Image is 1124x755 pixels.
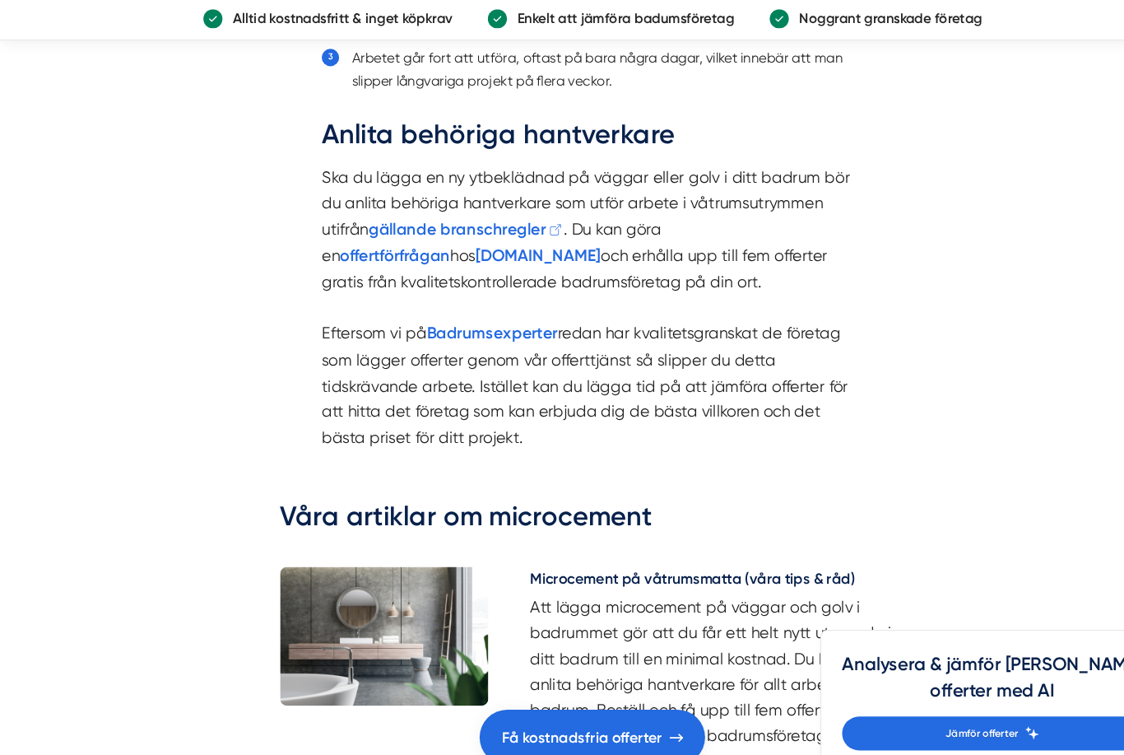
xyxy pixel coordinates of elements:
a: gällande branschregler [350,212,535,229]
h2: Våra artiklar om microcement [266,475,858,521]
p: Noggrant granskade företag [749,10,932,30]
h2: Anlita behöriga hantverkare [305,113,819,159]
a: Jämför offerter [799,683,1084,715]
a: [DOMAIN_NAME] [451,236,570,254]
strong: offertförfrågan [323,236,427,254]
strong: gällande branschregler [350,212,518,230]
p: Enkelt att jämföra badumsföretag [481,10,697,30]
li: Arbetet går fort att utföra, oftast på bara några dagar, vilket innebär att man slipper långvarig... [334,48,819,90]
p: Att lägga microcement på väggar och golv i badrummet gör att du får ett helt nytt utseende i ditt... [503,567,858,714]
p: Alltid kostnadsfritt & inget köpkrav [211,10,430,30]
p: Ska du lägga en ny ytbeklädnad på väggar eller golv i ditt badrum bör du anlita behöriga hantverk... [305,159,819,431]
strong: Badrumsexperter [405,310,529,329]
a: Få kostnadsfria offerter [455,676,669,729]
img: Microcement på våtrumsmatta (våra tips & råd) [266,541,463,673]
a: Microcement på våtrumsmatta (våra tips & råd) [503,541,858,567]
a: Badrumsexperter [405,310,529,328]
span: Få kostnadsfria offerter [476,692,629,714]
h4: Analysera & jämför [PERSON_NAME] offerter med AI [799,621,1084,683]
a: offertförfrågan [323,236,427,254]
strong: [DOMAIN_NAME] [451,236,570,254]
span: Jämför offerter [897,691,966,706]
